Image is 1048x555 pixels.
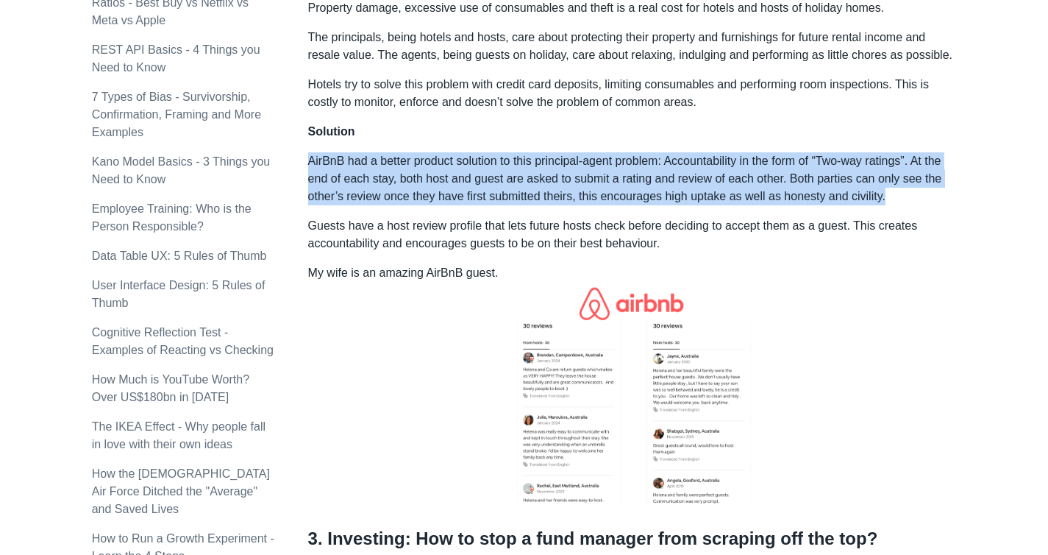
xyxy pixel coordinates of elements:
p: AirBnB had a better product solution to this principal-agent problem: Accountability in the form ... [308,152,957,205]
a: Cognitive Reflection Test - Examples of Reacting vs Checking [92,326,274,356]
a: REST API Basics - 4 Things you Need to Know [92,43,260,74]
strong: Solution [308,125,355,138]
p: The principals, being hotels and hosts, care about protecting their property and furnishings for ... [308,29,957,64]
a: How Much is YouTube Worth? Over US$180bn in [DATE] [92,373,249,403]
a: 7 Types of Bias - Survivorship, Confirmation, Framing and More Examples [92,91,261,138]
a: Data Table UX: 5 Rules of Thumb [92,250,267,262]
p: Guests have a host review profile that lets future hosts check before deciding to accept them as ... [308,217,957,252]
a: Employee Training: Who is the Person Responsible? [92,202,252,233]
a: Kano Model Basics - 3 Things you Need to Know [92,155,271,185]
img: airbnb host review [506,282,758,510]
a: How the [DEMOGRAPHIC_DATA] Air Force Ditched the "Average" and Saved Lives [92,467,270,515]
p: Hotels try to solve this problem with credit card deposits, limiting consumables and performing r... [308,76,957,111]
p: My wife is an amazing AirBnB guest. [308,264,957,510]
a: User Interface Design: 5 Rules of Thumb [92,279,265,309]
a: The IKEA Effect - Why people fall in love with their own ideas [92,420,265,450]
